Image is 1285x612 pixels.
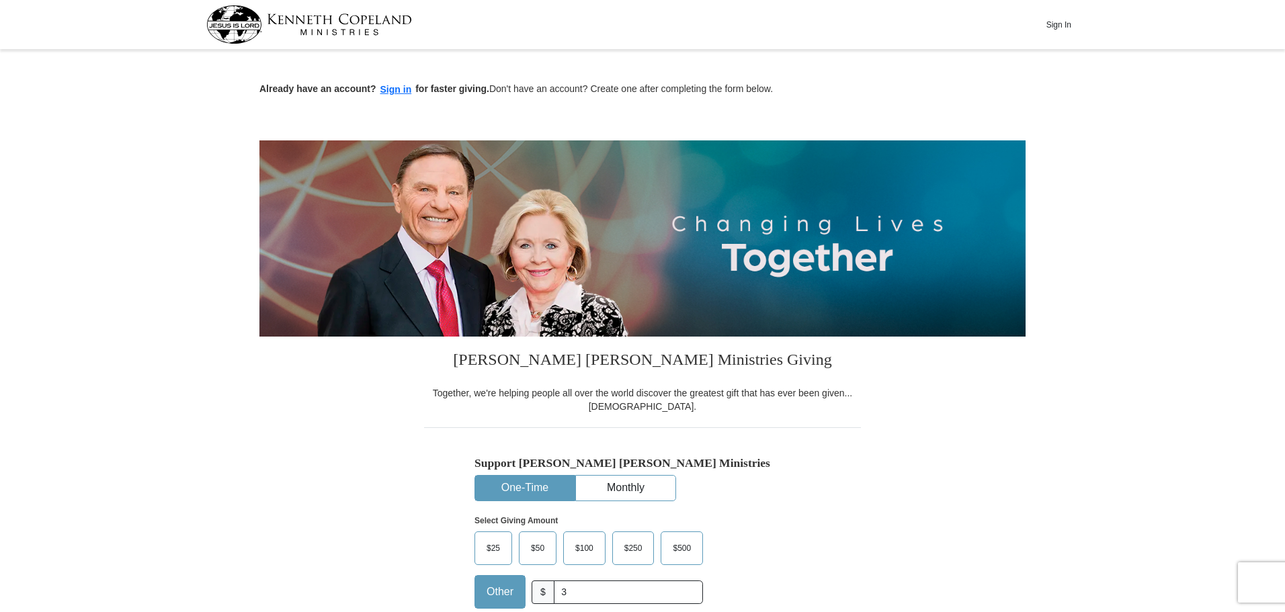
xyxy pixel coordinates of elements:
[259,82,1026,97] p: Don't have an account? Create one after completing the form below.
[480,582,520,602] span: Other
[569,538,600,558] span: $100
[618,538,649,558] span: $250
[554,580,703,604] input: Other Amount
[206,5,412,44] img: kcm-header-logo.svg
[1038,14,1079,35] button: Sign In
[532,580,554,604] span: $
[424,337,861,386] h3: [PERSON_NAME] [PERSON_NAME] Ministries Giving
[474,516,558,525] strong: Select Giving Amount
[576,476,675,500] button: Monthly
[474,456,811,470] h5: Support [PERSON_NAME] [PERSON_NAME] Ministries
[424,386,861,413] div: Together, we're helping people all over the world discover the greatest gift that has ever been g...
[376,82,416,97] button: Sign in
[480,538,507,558] span: $25
[475,476,575,500] button: One-Time
[524,538,551,558] span: $50
[259,83,489,94] strong: Already have an account? for faster giving.
[666,538,698,558] span: $500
